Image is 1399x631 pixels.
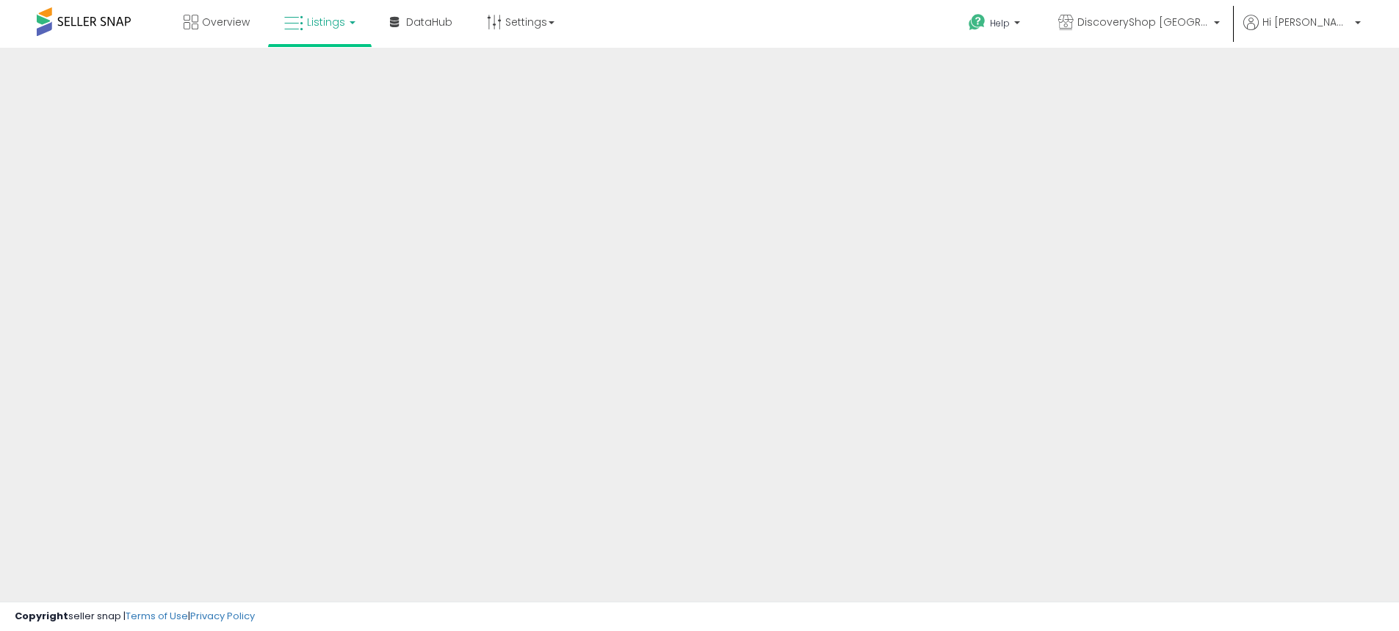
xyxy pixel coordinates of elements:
strong: Copyright [15,609,68,623]
span: DiscoveryShop [GEOGRAPHIC_DATA] [1077,15,1210,29]
span: Help [990,17,1010,29]
div: seller snap | | [15,610,255,624]
span: Overview [202,15,250,29]
span: DataHub [406,15,452,29]
a: Privacy Policy [190,609,255,623]
a: Help [957,2,1035,48]
a: Terms of Use [126,609,188,623]
a: Hi [PERSON_NAME] [1243,15,1361,48]
i: Get Help [968,13,986,32]
span: Hi [PERSON_NAME] [1262,15,1351,29]
span: Listings [307,15,345,29]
